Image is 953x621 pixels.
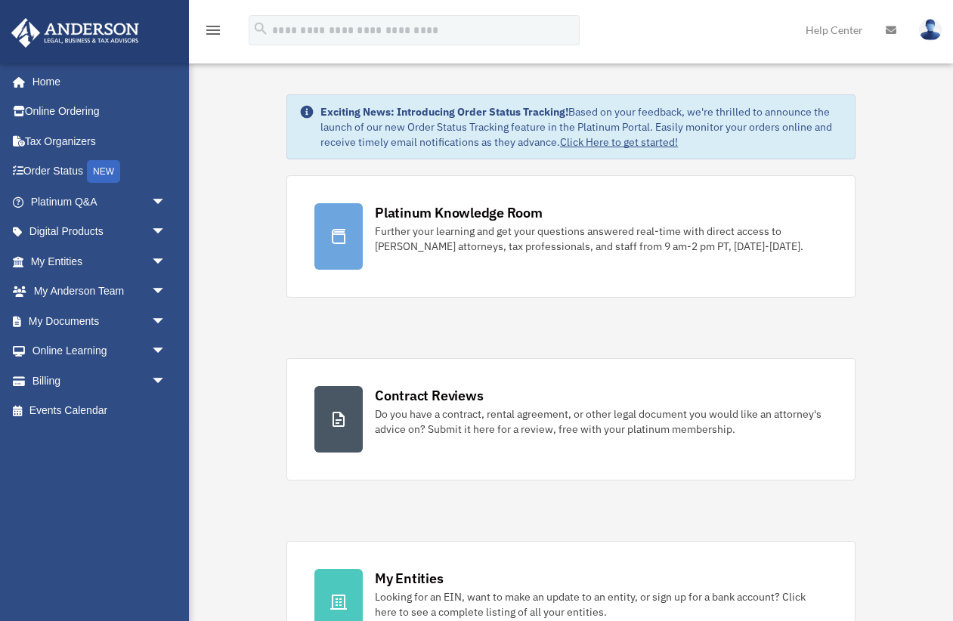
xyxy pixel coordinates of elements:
a: My Entitiesarrow_drop_down [11,246,189,277]
div: Platinum Knowledge Room [375,203,543,222]
i: search [252,20,269,37]
i: menu [204,21,222,39]
span: arrow_drop_down [151,306,181,337]
div: Contract Reviews [375,386,483,405]
img: Anderson Advisors Platinum Portal [7,18,144,48]
a: Tax Organizers [11,126,189,156]
div: Looking for an EIN, want to make an update to an entity, or sign up for a bank account? Click her... [375,589,828,619]
a: Events Calendar [11,396,189,426]
a: My Anderson Teamarrow_drop_down [11,277,189,307]
span: arrow_drop_down [151,277,181,307]
span: arrow_drop_down [151,246,181,277]
a: Click Here to get started! [560,135,678,149]
a: Digital Productsarrow_drop_down [11,217,189,247]
a: Order StatusNEW [11,156,189,187]
div: Do you have a contract, rental agreement, or other legal document you would like an attorney's ad... [375,406,828,437]
a: Online Learningarrow_drop_down [11,336,189,366]
div: My Entities [375,569,443,588]
a: My Documentsarrow_drop_down [11,306,189,336]
a: Home [11,66,181,97]
a: Online Ordering [11,97,189,127]
a: Platinum Q&Aarrow_drop_down [11,187,189,217]
span: arrow_drop_down [151,336,181,367]
span: arrow_drop_down [151,366,181,397]
div: NEW [87,160,120,183]
div: Based on your feedback, we're thrilled to announce the launch of our new Order Status Tracking fe... [320,104,843,150]
a: Platinum Knowledge Room Further your learning and get your questions answered real-time with dire... [286,175,856,298]
strong: Exciting News: Introducing Order Status Tracking! [320,105,568,119]
a: menu [204,26,222,39]
a: Billingarrow_drop_down [11,366,189,396]
span: arrow_drop_down [151,187,181,218]
a: Contract Reviews Do you have a contract, rental agreement, or other legal document you would like... [286,358,856,480]
span: arrow_drop_down [151,217,181,248]
div: Further your learning and get your questions answered real-time with direct access to [PERSON_NAM... [375,224,828,254]
img: User Pic [919,19,942,41]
